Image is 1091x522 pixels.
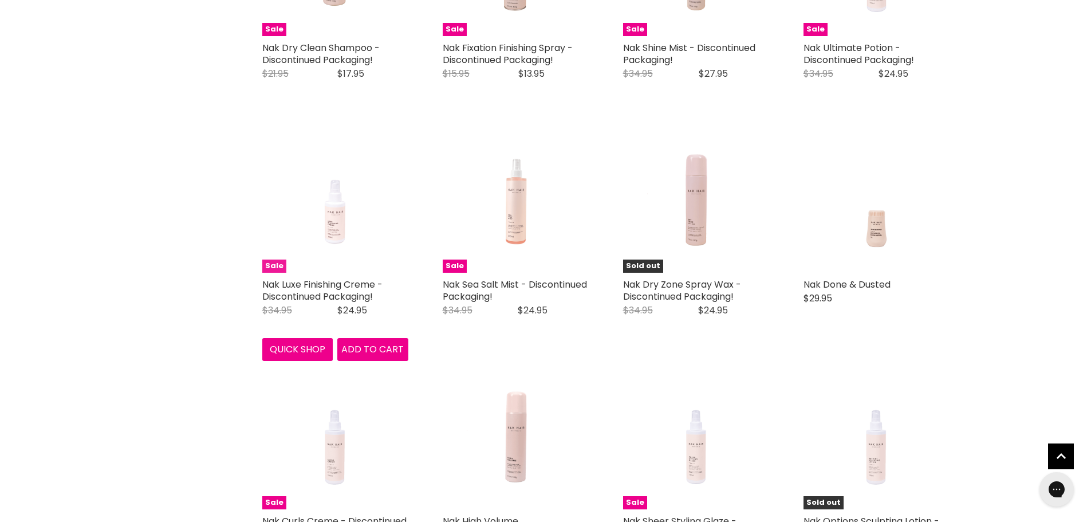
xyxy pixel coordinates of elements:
[699,67,728,80] span: $27.95
[262,67,289,80] span: $21.95
[262,260,286,273] span: Sale
[443,260,467,273] span: Sale
[828,127,925,273] img: Nak Done.n.Dusted
[623,41,755,66] a: Nak Shine Mist - Discontinued Packaging!
[804,278,891,291] a: Nak Done & Dusted
[647,363,745,509] img: Nak Sheer Styling Glaze
[879,67,908,80] span: $24.95
[443,363,589,509] a: Nak High Volume
[262,41,380,66] a: Nak Dry Clean Shampoo - Discontinued Packaging!
[623,304,653,317] span: $34.95
[518,67,545,80] span: $13.95
[262,496,286,509] span: Sale
[262,363,408,509] a: Nak Curls Creme Sale
[443,41,573,66] a: Nak Fixation Finishing Spray - Discontinued Packaging!
[804,23,828,36] span: Sale
[443,278,587,303] a: Nak Sea Salt Mist - Discontinued Packaging!
[804,363,950,509] a: Nak Options Sold out
[698,304,728,317] span: $24.95
[262,304,292,317] span: $34.95
[337,338,408,361] button: Add to cart
[337,67,364,80] span: $17.95
[443,67,470,80] span: $15.95
[443,304,472,317] span: $34.95
[443,23,467,36] span: Sale
[804,41,914,66] a: Nak Ultimate Potion - Discontinued Packaging!
[337,304,367,317] span: $24.95
[804,292,832,305] span: $29.95
[623,127,769,273] a: Nak Dry Zone Matte Wax Sold out
[262,127,408,273] a: Nak Luxe Finishing Creme Sale
[518,304,548,317] span: $24.95
[623,23,647,36] span: Sale
[828,363,925,509] img: Nak Options
[804,67,833,80] span: $34.95
[647,127,745,273] img: Nak Dry Zone Matte Wax
[804,127,950,273] a: Nak Done.n.Dusted
[623,363,769,509] a: Nak Sheer Styling Glaze Sale
[262,338,333,361] button: Quick shop
[286,127,384,273] img: Nak Luxe Finishing Creme
[623,260,663,273] span: Sold out
[286,363,384,509] img: Nak Curls Creme
[467,363,564,509] img: Nak High Volume
[623,496,647,509] span: Sale
[804,496,844,509] span: Sold out
[1034,468,1080,511] iframe: Gorgias live chat messenger
[262,23,286,36] span: Sale
[443,127,589,273] a: Nak Sea Salt Mist Sale
[341,343,404,356] span: Add to cart
[262,278,383,303] a: Nak Luxe Finishing Creme - Discontinued Packaging!
[623,278,741,303] a: Nak Dry Zone Spray Wax - Discontinued Packaging!
[623,67,653,80] span: $34.95
[467,127,564,273] img: Nak Sea Salt Mist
